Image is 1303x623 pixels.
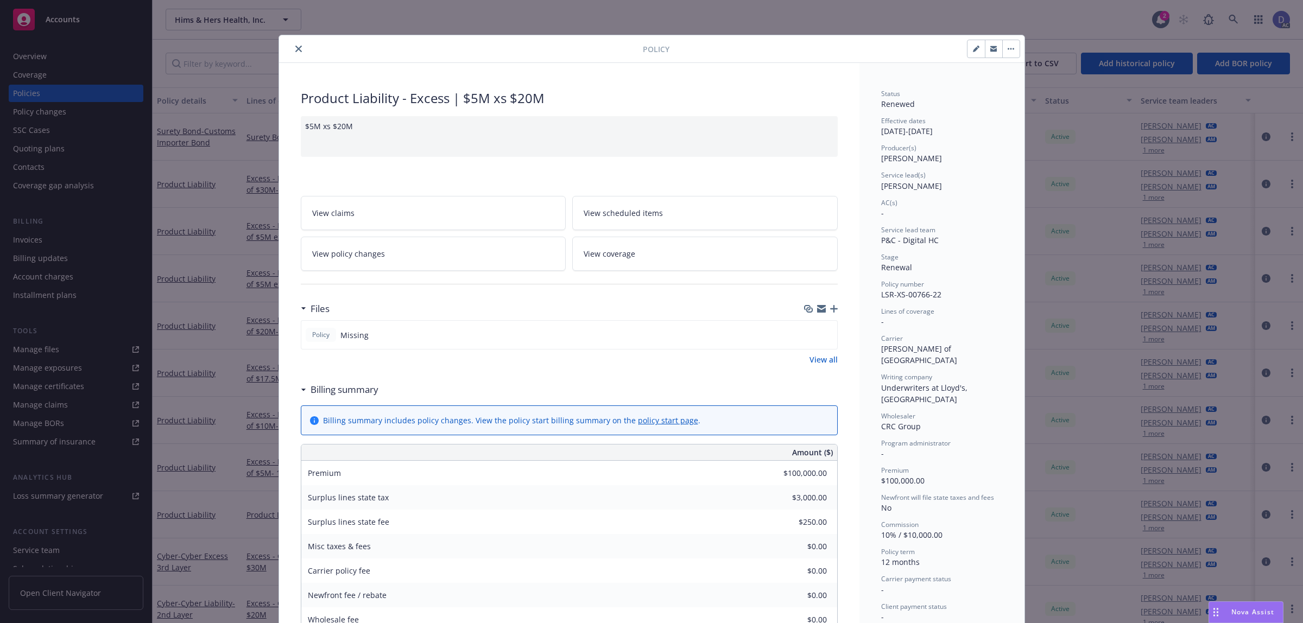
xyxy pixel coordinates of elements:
[572,237,838,271] a: View coverage
[881,493,994,502] span: Newfront will file state taxes and fees
[881,153,942,163] span: [PERSON_NAME]
[881,448,884,459] span: -
[308,590,387,600] span: Newfront fee / rebate
[763,563,833,579] input: 0.00
[881,334,903,343] span: Carrier
[1209,601,1283,623] button: Nova Assist
[881,466,909,475] span: Premium
[312,248,385,259] span: View policy changes
[881,438,951,448] span: Program administrator
[881,557,920,567] span: 12 months
[881,252,899,262] span: Stage
[881,530,943,540] span: 10% / $10,000.00
[311,302,330,316] h3: Files
[340,329,369,341] span: Missing
[301,302,330,316] div: Files
[881,584,884,595] span: -
[323,415,700,426] div: Billing summary includes policy changes. View the policy start billing summary on the .
[308,541,371,551] span: Misc taxes & fees
[881,520,919,529] span: Commission
[584,207,663,219] span: View scheduled items
[308,565,370,576] span: Carrier policy fee
[881,602,947,611] span: Client payment status
[311,383,378,397] h3: Billing summary
[638,415,698,425] a: policy start page
[310,330,332,340] span: Policy
[881,307,934,316] span: Lines of coverage
[881,289,941,300] span: LSR-XS-00766-22
[643,43,669,55] span: Policy
[881,503,891,513] span: No
[763,538,833,555] input: 0.00
[881,316,884,327] span: -
[881,372,932,382] span: Writing company
[881,262,912,272] span: Renewal
[881,116,926,125] span: Effective dates
[792,447,833,458] span: Amount ($)
[881,475,925,486] span: $100,000.00
[881,574,951,583] span: Carrier payment status
[881,99,915,109] span: Renewed
[301,237,566,271] a: View policy changes
[881,421,921,431] span: CRC Group
[292,42,305,55] button: close
[881,208,884,218] span: -
[881,116,1003,137] div: [DATE] - [DATE]
[809,354,838,365] a: View all
[881,143,916,152] span: Producer(s)
[308,492,389,503] span: Surplus lines state tax
[881,170,926,180] span: Service lead(s)
[301,196,566,230] a: View claims
[763,490,833,506] input: 0.00
[584,248,635,259] span: View coverage
[881,279,924,289] span: Policy number
[881,235,939,245] span: P&C - Digital HC
[1231,607,1274,616] span: Nova Assist
[763,587,833,603] input: 0.00
[312,207,355,219] span: View claims
[881,225,935,234] span: Service lead team
[881,181,942,191] span: [PERSON_NAME]
[763,514,833,530] input: 0.00
[763,465,833,481] input: 0.00
[881,198,897,207] span: AC(s)
[301,89,838,107] div: Product Liability - Excess | $5M xs $20M
[1209,602,1223,622] div: Drag to move
[308,517,389,527] span: Surplus lines state fee
[881,89,900,98] span: Status
[301,383,378,397] div: Billing summary
[881,411,915,421] span: Wholesaler
[881,344,957,365] span: [PERSON_NAME] of [GEOGRAPHIC_DATA]
[881,612,884,622] span: -
[572,196,838,230] a: View scheduled items
[301,116,838,157] div: $5M xs $20M
[881,383,970,404] span: Underwriters at Lloyd's, [GEOGRAPHIC_DATA]
[308,468,341,478] span: Premium
[881,547,915,556] span: Policy term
